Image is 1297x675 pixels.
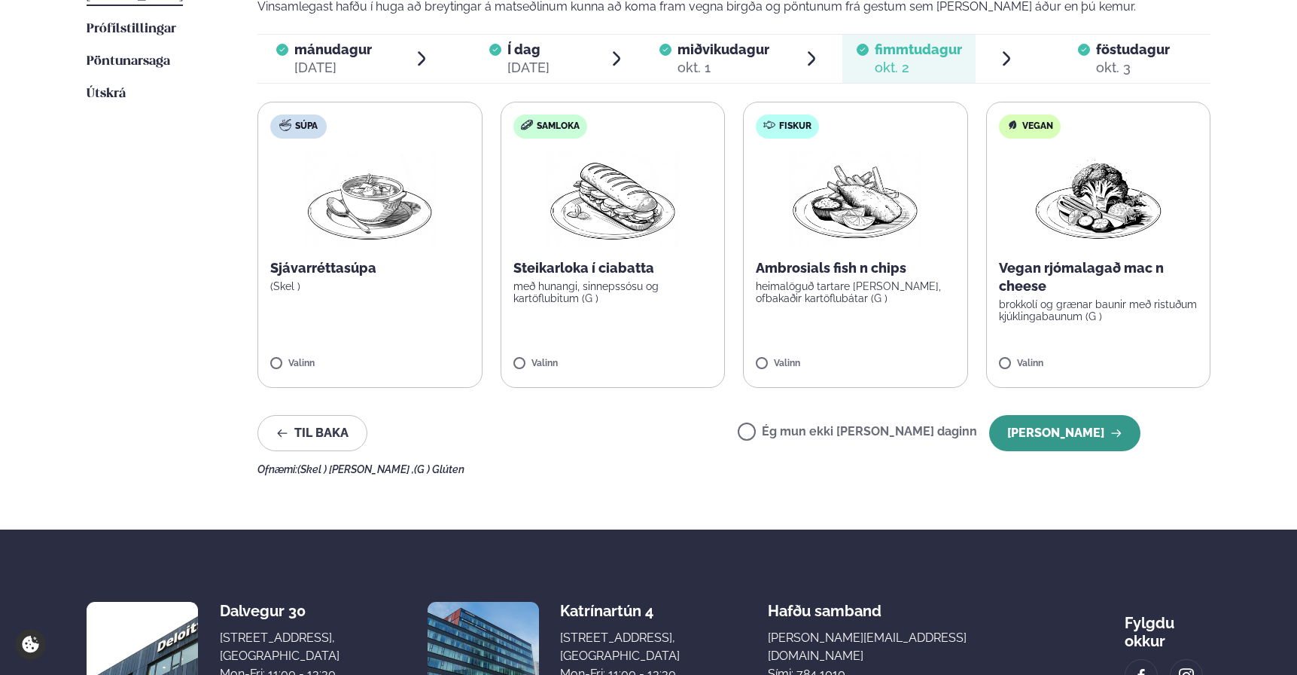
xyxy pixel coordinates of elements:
[1096,59,1170,77] div: okt. 3
[220,602,339,620] div: Dalvegur 30
[677,41,769,57] span: miðvikudagur
[257,463,1210,475] div: Ofnæmi:
[257,415,367,451] button: Til baka
[1032,151,1165,247] img: Vegan.png
[414,463,464,475] span: (G ) Glúten
[295,121,318,133] span: Súpa
[1125,602,1210,650] div: Fylgdu okkur
[789,151,921,247] img: Fish-Chips.png
[547,151,679,247] img: Panini.png
[87,87,126,100] span: Útskrá
[87,85,126,103] a: Útskrá
[507,41,550,59] span: Í dag
[999,259,1198,295] p: Vegan rjómalagað mac n cheese
[294,59,372,77] div: [DATE]
[87,55,170,68] span: Pöntunarsaga
[220,629,339,665] div: [STREET_ADDRESS], [GEOGRAPHIC_DATA]
[513,259,713,277] p: Steikarloka í ciabatta
[521,120,533,130] img: sandwich-new-16px.svg
[1096,41,1170,57] span: föstudagur
[270,259,470,277] p: Sjávarréttasúpa
[294,41,372,57] span: mánudagur
[560,602,680,620] div: Katrínartún 4
[875,59,962,77] div: okt. 2
[677,59,769,77] div: okt. 1
[270,280,470,292] p: (Skel )
[875,41,962,57] span: fimmtudagur
[768,590,881,620] span: Hafðu samband
[763,119,775,131] img: fish.svg
[297,463,414,475] span: (Skel ) [PERSON_NAME] ,
[15,629,46,660] a: Cookie settings
[756,280,955,304] p: heimalöguð tartare [PERSON_NAME], ofbakaðir kartöflubátar (G )
[513,280,713,304] p: með hunangi, sinnepssósu og kartöflubitum (G )
[87,20,176,38] a: Prófílstillingar
[87,23,176,35] span: Prófílstillingar
[1006,119,1018,131] img: Vegan.svg
[537,121,580,133] span: Samloka
[999,298,1198,322] p: brokkolí og grænar baunir með ristuðum kjúklingabaunum (G )
[87,53,170,71] a: Pöntunarsaga
[1022,121,1053,133] span: Vegan
[507,59,550,77] div: [DATE]
[303,151,436,247] img: Soup.png
[756,259,955,277] p: Ambrosials fish n chips
[989,415,1140,451] button: [PERSON_NAME]
[779,121,811,133] span: Fiskur
[279,119,291,131] img: soup.svg
[768,629,1037,665] a: [PERSON_NAME][EMAIL_ADDRESS][DOMAIN_NAME]
[560,629,680,665] div: [STREET_ADDRESS], [GEOGRAPHIC_DATA]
